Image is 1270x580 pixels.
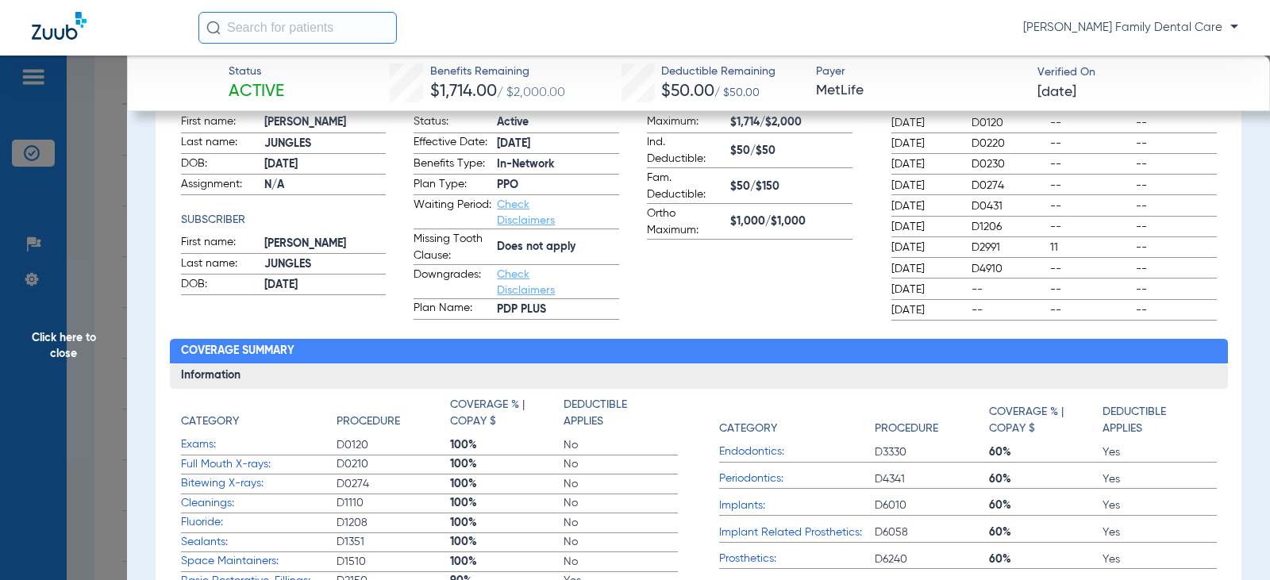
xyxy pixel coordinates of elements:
[181,495,337,512] span: Cleanings:
[1136,178,1216,194] span: --
[1136,136,1216,152] span: --
[875,444,988,460] span: D3330
[661,63,775,80] span: Deductible Remaining
[1136,261,1216,277] span: --
[32,12,87,40] img: Zuub Logo
[564,554,677,570] span: No
[1050,240,1130,255] span: 11
[414,176,491,195] span: Plan Type:
[181,475,337,492] span: Bitewing X-rays:
[1050,261,1130,277] span: --
[1023,20,1238,36] span: [PERSON_NAME] Family Dental Care
[875,397,988,443] app-breakdown-title: Procedure
[647,205,725,239] span: Ortho Maximum:
[647,170,725,203] span: Fam. Deductible:
[337,476,450,492] span: D0274
[181,134,259,153] span: Last name:
[497,86,565,99] span: / $2,000.00
[450,397,556,430] h4: Coverage % | Copay $
[264,236,387,252] span: [PERSON_NAME]
[730,179,852,195] span: $50/$150
[264,114,387,131] span: [PERSON_NAME]
[181,413,239,430] h4: Category
[1050,136,1130,152] span: --
[564,476,677,492] span: No
[337,515,450,531] span: D1208
[1136,302,1216,318] span: --
[450,397,564,436] app-breakdown-title: Coverage % | Copay $
[1103,471,1216,487] span: Yes
[264,256,387,273] span: JUNGLES
[497,199,555,226] a: Check Disclaimers
[414,113,491,133] span: Status:
[719,497,875,514] span: Implants:
[264,136,387,152] span: JUNGLES
[181,553,337,570] span: Space Maintainers:
[414,267,491,298] span: Downgrades:
[450,534,564,550] span: 100%
[972,115,1044,131] span: D0120
[989,551,1103,567] span: 60%
[891,115,958,131] span: [DATE]
[1103,444,1216,460] span: Yes
[972,178,1044,194] span: D0274
[337,413,400,430] h4: Procedure
[891,156,958,172] span: [DATE]
[497,177,619,194] span: PPO
[181,113,259,133] span: First name:
[875,471,988,487] span: D4341
[719,471,875,487] span: Periodontics:
[1037,83,1076,102] span: [DATE]
[430,83,497,100] span: $1,714.00
[891,282,958,298] span: [DATE]
[181,212,387,229] app-breakdown-title: Subscriber
[450,554,564,570] span: 100%
[647,113,725,133] span: Maximum:
[337,495,450,511] span: D1110
[1103,551,1216,567] span: Yes
[564,397,677,436] app-breakdown-title: Deductible Applies
[816,63,1023,80] span: Payer
[497,136,619,152] span: [DATE]
[414,300,491,319] span: Plan Name:
[1050,219,1130,235] span: --
[989,524,1103,540] span: 60%
[1136,240,1216,255] span: --
[1050,115,1130,131] span: --
[181,514,337,531] span: Fluoride:
[337,534,450,550] span: D1351
[719,524,875,541] span: Implant Related Prosthetics:
[647,134,725,167] span: Ind. Deductible:
[206,21,221,35] img: Search Icon
[181,234,259,253] span: First name:
[414,156,491,175] span: Benefits Type:
[1103,497,1216,513] span: Yes
[564,397,669,430] h4: Deductible Applies
[891,178,958,194] span: [DATE]
[891,219,958,235] span: [DATE]
[337,437,450,453] span: D0120
[972,302,1044,318] span: --
[875,524,988,540] span: D6058
[972,219,1044,235] span: D1206
[497,269,555,296] a: Check Disclaimers
[875,551,988,567] span: D6240
[337,397,450,436] app-breakdown-title: Procedure
[972,198,1044,214] span: D0431
[972,261,1044,277] span: D4910
[1136,219,1216,235] span: --
[1050,302,1130,318] span: --
[875,497,988,513] span: D6010
[264,156,387,173] span: [DATE]
[989,444,1103,460] span: 60%
[1103,397,1216,443] app-breakdown-title: Deductible Applies
[989,471,1103,487] span: 60%
[414,231,491,264] span: Missing Tooth Clause:
[1136,115,1216,131] span: --
[497,114,619,131] span: Active
[730,213,852,230] span: $1,000/$1,000
[891,302,958,318] span: [DATE]
[719,444,875,460] span: Endodontics:
[414,197,491,229] span: Waiting Period:
[229,81,284,103] span: Active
